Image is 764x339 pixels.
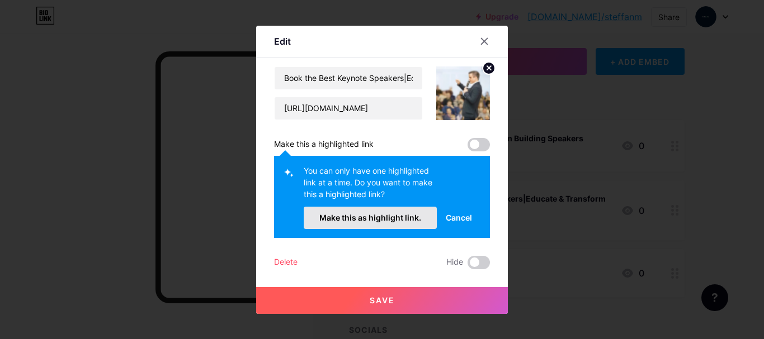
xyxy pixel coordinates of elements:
div: Delete [274,256,298,269]
div: Edit [274,35,291,48]
input: Title [275,67,422,89]
button: Save [256,287,508,314]
span: Make this as highlight link. [319,213,421,222]
button: Cancel [437,207,481,229]
span: Save [370,295,395,305]
img: link_thumbnail [436,66,490,120]
span: Hide [446,256,463,269]
span: Cancel [446,212,472,223]
input: URL [275,97,422,120]
div: You can only have one highlighted link at a time. Do you want to make this a highlighted link? [304,165,437,207]
div: Make this a highlighted link [274,138,374,151]
button: Make this as highlight link. [304,207,437,229]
